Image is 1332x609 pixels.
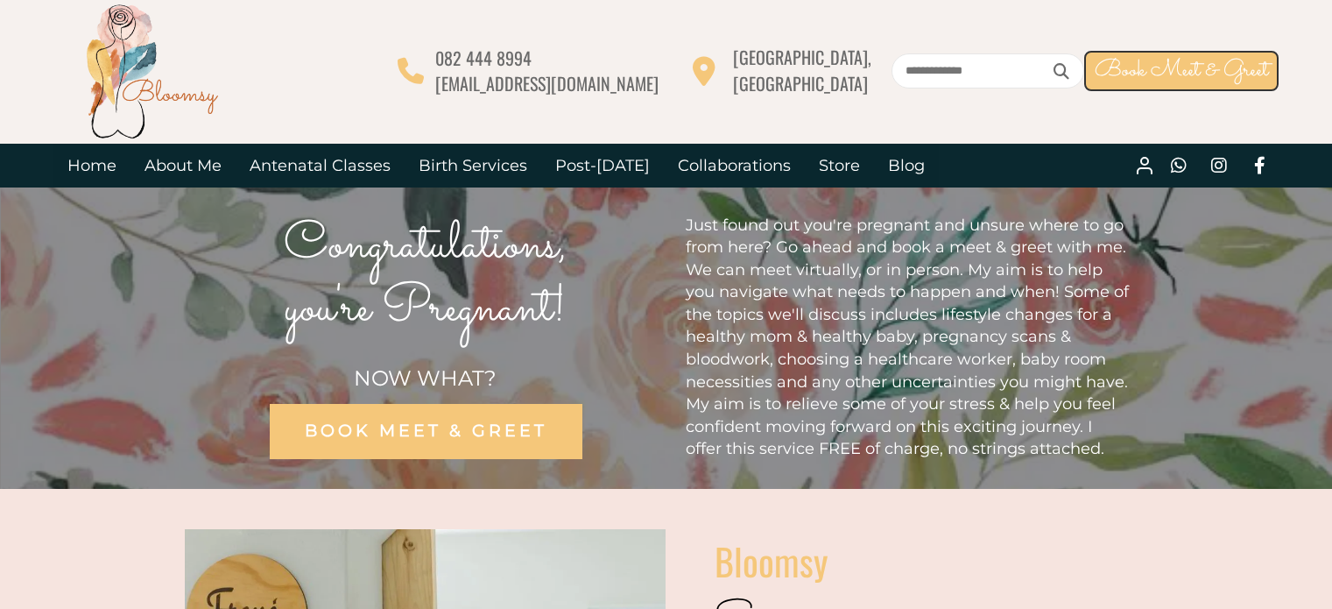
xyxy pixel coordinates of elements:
[284,208,567,285] span: Congratulations,
[354,365,497,391] span: NOW WHAT?
[285,271,567,348] span: you're Pregnant!
[1084,51,1279,91] a: Book Meet & Greet
[435,70,659,96] span: [EMAIL_ADDRESS][DOMAIN_NAME]
[236,144,405,188] a: Antenatal Classes
[130,144,236,188] a: About Me
[435,45,532,71] span: 082 444 8994
[304,421,546,441] span: BOOK MEET & GREET
[541,144,664,188] a: Post-[DATE]
[686,216,1129,459] span: Just found out you're pregnant and unsure where to go from here? Go ahead and book a meet & greet...
[715,534,828,588] span: Bloomsy
[805,144,874,188] a: Store
[733,70,868,96] span: [GEOGRAPHIC_DATA]
[53,144,130,188] a: Home
[874,144,939,188] a: Blog
[81,1,222,141] img: Bloomsy
[405,144,541,188] a: Birth Services
[664,144,805,188] a: Collaborations
[733,44,871,70] span: [GEOGRAPHIC_DATA],
[1095,53,1268,88] span: Book Meet & Greet
[269,404,581,459] a: BOOK MEET & GREET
